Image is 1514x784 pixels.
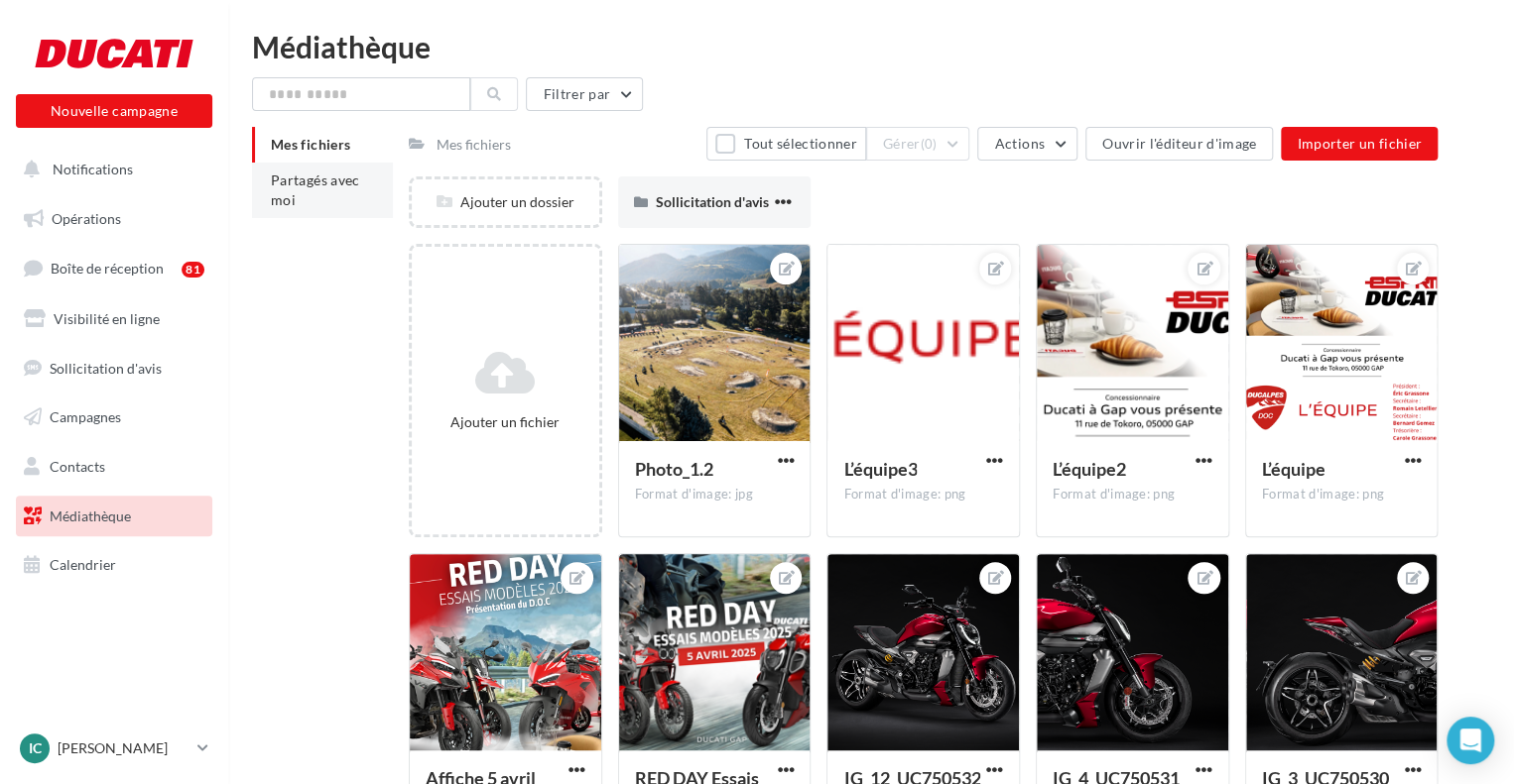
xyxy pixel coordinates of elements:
[412,192,599,212] div: Ajouter un dossier
[12,247,216,289] a: Boîte de réception81
[58,738,189,758] p: [PERSON_NAME]
[50,507,131,524] span: Médiathèque
[51,260,164,277] span: Boîte de réception
[420,412,591,432] div: Ajouter un fichier
[994,135,1044,152] span: Actions
[977,127,1076,161] button: Actions
[1281,127,1438,161] button: Importer un fichier
[866,127,970,161] button: Gérer(0)
[29,738,42,758] span: IC
[12,298,216,340] a: Visibilité en ligne
[526,77,643,111] button: Filtrer par
[1053,486,1212,504] div: Format d'image: png
[50,359,162,376] span: Sollicitation d'avis
[16,94,212,128] button: Nouvelle campagne
[843,486,1003,504] div: Format d'image: png
[50,408,121,425] span: Campagnes
[252,32,1490,61] div: Médiathèque
[635,458,713,480] span: Photo_1.2
[16,729,212,767] a: IC [PERSON_NAME]
[437,135,511,155] div: Mes fichiers
[271,171,360,208] span: Partagés avec moi
[50,556,116,573] span: Calendrier
[1053,458,1126,480] span: L’équipe2
[12,396,216,438] a: Campagnes
[271,136,350,153] span: Mes fichiers
[54,310,160,327] span: Visibilité en ligne
[12,149,208,190] button: Notifications
[706,127,865,161] button: Tout sélectionner
[1085,127,1273,161] button: Ouvrir l'éditeur d'image
[50,458,105,475] span: Contacts
[843,458,917,480] span: L’équipe3
[1297,135,1422,152] span: Importer un fichier
[53,161,133,177] span: Notifications
[656,193,769,210] span: Sollicitation d'avis
[12,446,216,488] a: Contacts
[1262,486,1422,504] div: Format d'image: png
[12,496,216,537] a: Médiathèque
[921,136,938,152] span: (0)
[635,486,795,504] div: Format d'image: jpg
[12,348,216,390] a: Sollicitation d'avis
[182,262,204,278] div: 81
[1262,458,1325,480] span: L’équipe
[12,198,216,240] a: Opérations
[12,544,216,586] a: Calendrier
[52,210,121,227] span: Opérations
[1447,717,1494,764] div: Open Intercom Messenger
